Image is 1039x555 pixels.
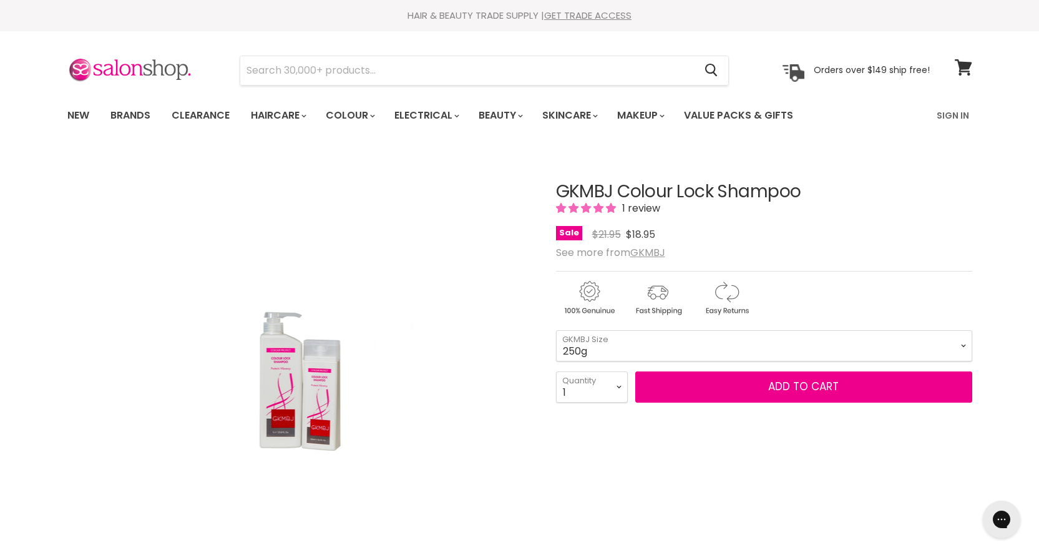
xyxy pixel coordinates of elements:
a: Skincare [533,102,605,129]
a: Electrical [385,102,467,129]
span: Sale [556,226,582,240]
a: GKMBJ [630,245,665,260]
a: Makeup [608,102,672,129]
span: 1 review [618,201,660,215]
h1: GKMBJ Colour Lock Shampoo [556,182,972,202]
img: returns.gif [693,279,759,317]
form: Product [240,56,729,86]
button: Add to cart [635,371,972,403]
a: Colour [316,102,383,129]
button: Search [695,56,728,85]
a: Beauty [469,102,530,129]
nav: Main [52,97,988,134]
a: Value Packs & Gifts [675,102,802,129]
span: Add to cart [768,379,839,394]
input: Search [240,56,695,85]
ul: Main menu [58,97,866,134]
a: GET TRADE ACCESS [544,9,632,22]
div: HAIR & BEAUTY TRADE SUPPLY | [52,9,988,22]
a: Sign In [929,102,977,129]
span: See more from [556,245,665,260]
iframe: Gorgias live chat messenger [977,496,1027,543]
a: Clearance [162,102,239,129]
a: Haircare [241,102,314,129]
a: New [58,102,99,129]
p: Orders over $149 ship free! [814,64,930,76]
span: 5.00 stars [556,201,618,215]
img: shipping.gif [625,279,691,317]
span: $21.95 [592,227,621,242]
a: Brands [101,102,160,129]
span: $18.95 [626,227,655,242]
img: genuine.gif [556,279,622,317]
select: Quantity [556,371,628,403]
